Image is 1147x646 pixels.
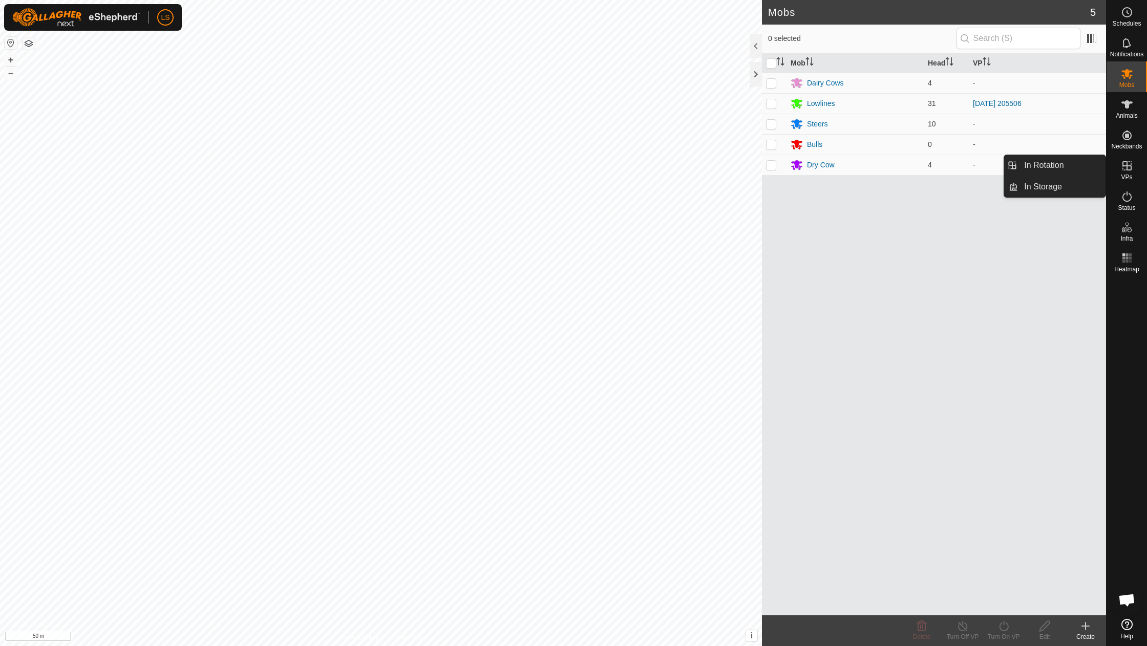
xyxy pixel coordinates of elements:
[969,114,1106,134] td: -
[969,53,1106,73] th: VP
[805,59,814,67] p-sorticon: Activate to sort
[1018,177,1106,197] a: In Storage
[5,67,17,79] button: –
[969,73,1106,93] td: -
[751,631,753,640] span: i
[1111,143,1142,149] span: Neckbands
[969,155,1106,175] td: -
[913,633,931,640] span: Delete
[1004,155,1106,176] li: In Rotation
[1120,235,1133,242] span: Infra
[161,12,169,23] span: LS
[983,632,1024,641] div: Turn On VP
[1119,82,1134,88] span: Mobs
[983,59,991,67] p-sorticon: Activate to sort
[12,8,140,27] img: Gallagher Logo
[776,59,784,67] p-sorticon: Activate to sort
[1121,174,1132,180] span: VPs
[924,53,969,73] th: Head
[928,79,932,87] span: 4
[807,98,835,109] div: Lowlines
[1116,113,1138,119] span: Animals
[23,37,35,50] button: Map Layers
[807,139,822,150] div: Bulls
[746,630,757,641] button: i
[5,54,17,66] button: +
[1018,155,1106,176] a: In Rotation
[1107,615,1147,643] a: Help
[969,134,1106,155] td: -
[1004,177,1106,197] li: In Storage
[1024,632,1065,641] div: Edit
[341,633,379,642] a: Privacy Policy
[1114,266,1139,272] span: Heatmap
[1110,51,1143,57] span: Notifications
[768,6,1090,18] h2: Mobs
[942,632,983,641] div: Turn Off VP
[957,28,1080,49] input: Search (S)
[1112,20,1141,27] span: Schedules
[391,633,421,642] a: Contact Us
[928,140,932,148] span: 0
[807,78,844,89] div: Dairy Cows
[807,160,835,170] div: Dry Cow
[768,33,957,44] span: 0 selected
[807,119,827,130] div: Steers
[1065,632,1106,641] div: Create
[1024,181,1062,193] span: In Storage
[1120,633,1133,639] span: Help
[1118,205,1135,211] span: Status
[973,99,1022,107] a: [DATE] 205506
[787,53,924,73] th: Mob
[5,37,17,49] button: Reset Map
[1112,585,1142,615] a: Open chat
[945,59,953,67] p-sorticon: Activate to sort
[928,161,932,169] span: 4
[928,120,936,128] span: 10
[928,99,936,107] span: 31
[1090,5,1096,20] span: 5
[1024,159,1064,171] span: In Rotation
